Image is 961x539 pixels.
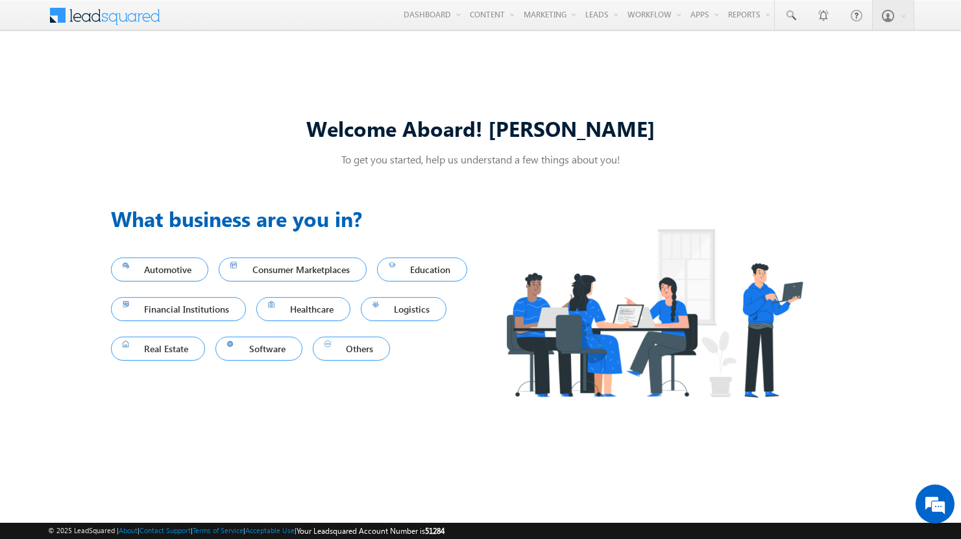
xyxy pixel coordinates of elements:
span: Logistics [372,300,435,318]
span: Consumer Marketplaces [230,261,355,278]
span: Automotive [123,261,197,278]
a: Terms of Service [193,526,243,534]
span: Real Estate [123,340,194,357]
span: Others [324,340,379,357]
span: Your Leadsquared Account Number is [297,526,444,536]
span: Education [389,261,456,278]
span: Software [227,340,291,357]
h3: What business are you in? [111,203,481,234]
a: About [119,526,138,534]
p: To get you started, help us understand a few things about you! [111,152,851,166]
a: Contact Support [140,526,191,534]
span: Healthcare [268,300,339,318]
img: Industry.png [481,203,827,423]
span: 51284 [425,526,444,536]
span: © 2025 LeadSquared | | | | | [48,525,444,537]
span: Financial Institutions [123,300,235,318]
div: Welcome Aboard! [PERSON_NAME] [111,114,851,142]
a: Acceptable Use [245,526,295,534]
